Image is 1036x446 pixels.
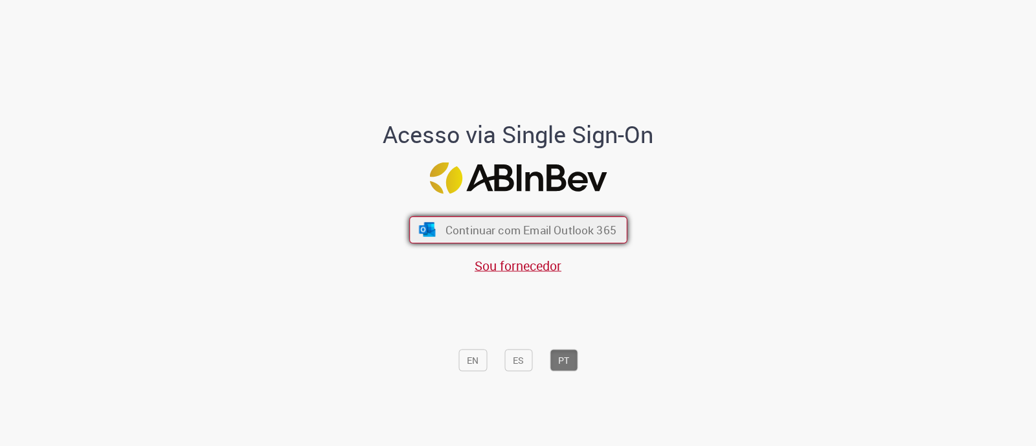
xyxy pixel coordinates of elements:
span: Continuar com Email Outlook 365 [445,223,616,238]
button: ícone Azure/Microsoft 360 Continuar com Email Outlook 365 [409,216,627,243]
button: EN [458,349,487,371]
button: PT [550,349,578,371]
img: Logo ABInBev [429,162,607,194]
h1: Acesso via Single Sign-On [339,121,698,147]
a: Sou fornecedor [475,257,561,274]
img: ícone Azure/Microsoft 360 [418,223,436,237]
button: ES [504,349,532,371]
